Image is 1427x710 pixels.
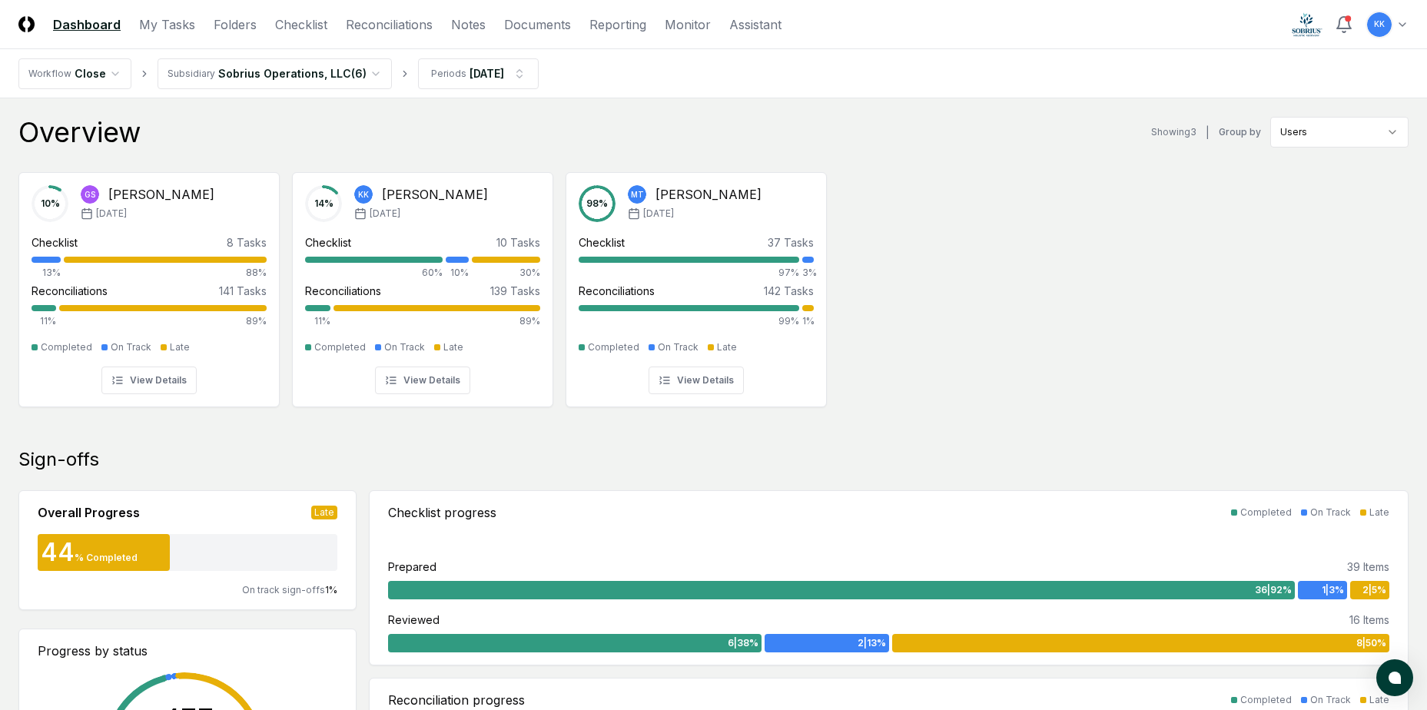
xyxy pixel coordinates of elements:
div: Subsidiary [168,67,215,81]
div: Checklist [305,234,351,250]
div: Progress by status [38,642,337,660]
div: 89% [59,314,267,328]
div: Completed [1240,506,1292,519]
a: Reporting [589,15,646,34]
div: 30% [472,266,540,280]
div: 60% [305,266,443,280]
button: atlas-launcher [1376,659,1413,696]
div: On Track [658,340,699,354]
div: 8 Tasks [227,234,267,250]
span: 2 | 5 % [1362,583,1386,597]
div: 97% [579,266,799,280]
div: 39 Items [1347,559,1389,575]
a: 98%MT[PERSON_NAME][DATE]Checklist37 Tasks97%3%Reconciliations142 Tasks99%1%CompletedOn TrackLateV... [566,160,827,407]
div: [PERSON_NAME] [382,185,488,204]
a: Reconciliations [346,15,433,34]
div: Sign-offs [18,447,1409,472]
div: Reconciliations [579,283,655,299]
div: 88% [64,266,267,280]
a: Assistant [729,15,782,34]
a: Folders [214,15,257,34]
span: GS [85,189,95,201]
div: Completed [41,340,92,354]
div: 1% [802,314,814,328]
div: | [1206,124,1210,141]
div: Checklist progress [388,503,496,522]
span: On track sign-offs [242,584,325,596]
div: Late [1369,506,1389,519]
button: View Details [101,367,197,394]
div: 3% [802,266,814,280]
div: Showing 3 [1151,125,1196,139]
a: Notes [451,15,486,34]
div: 141 Tasks [219,283,267,299]
div: 11% [305,314,330,328]
div: Completed [314,340,366,354]
div: 11% [32,314,56,328]
div: On Track [111,340,151,354]
a: Checklist progressCompletedOn TrackLatePrepared39 Items36|92%1|3%2|5%Reviewed16 Items6|38%2|13%8|50% [369,490,1409,665]
span: 2 | 13 % [858,636,886,650]
button: KK [1366,11,1393,38]
div: % Completed [75,551,138,565]
div: 10% [446,266,469,280]
span: [DATE] [370,207,400,221]
div: Overview [18,117,141,148]
div: Workflow [28,67,71,81]
div: Checklist [579,234,625,250]
a: Documents [504,15,571,34]
div: Late [311,506,337,519]
div: Periods [431,67,466,81]
a: Dashboard [53,15,121,34]
div: Late [443,340,463,354]
div: Prepared [388,559,436,575]
img: Logo [18,16,35,32]
div: Checklist [32,234,78,250]
div: 10 Tasks [496,234,540,250]
span: 1 | 3 % [1322,583,1344,597]
span: MT [631,189,644,201]
div: 99% [579,314,799,328]
div: Late [717,340,737,354]
span: 6 | 38 % [728,636,758,650]
div: Completed [588,340,639,354]
a: 14%KK[PERSON_NAME][DATE]Checklist10 Tasks60%10%30%Reconciliations139 Tasks11%89%CompletedOn Track... [292,160,553,407]
div: Reviewed [388,612,440,628]
div: 13% [32,266,61,280]
a: 10%GS[PERSON_NAME][DATE]Checklist8 Tasks13%88%Reconciliations141 Tasks11%89%CompletedOn TrackLate... [18,160,280,407]
div: [PERSON_NAME] [108,185,214,204]
div: [DATE] [470,65,504,81]
label: Group by [1219,128,1261,137]
div: Reconciliation progress [388,691,525,709]
div: 139 Tasks [490,283,540,299]
div: 89% [334,314,540,328]
a: My Tasks [139,15,195,34]
button: Periods[DATE] [418,58,539,89]
span: 1 % [325,584,337,596]
span: KK [358,189,369,201]
div: Completed [1240,693,1292,707]
button: View Details [649,367,744,394]
nav: breadcrumb [18,58,539,89]
div: On Track [384,340,425,354]
div: [PERSON_NAME] [655,185,762,204]
span: KK [1374,18,1385,30]
span: [DATE] [96,207,127,221]
div: 37 Tasks [768,234,814,250]
div: 16 Items [1349,612,1389,628]
div: Overall Progress [38,503,140,522]
a: Monitor [665,15,711,34]
div: Reconciliations [32,283,108,299]
div: On Track [1310,693,1351,707]
div: 44 [38,540,75,565]
a: Checklist [275,15,327,34]
span: [DATE] [643,207,674,221]
div: Late [1369,693,1389,707]
span: 36 | 92 % [1255,583,1292,597]
div: Late [170,340,190,354]
div: Reconciliations [305,283,381,299]
div: 142 Tasks [764,283,814,299]
span: 8 | 50 % [1356,636,1386,650]
button: View Details [375,367,470,394]
img: Sobrius logo [1292,12,1322,37]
